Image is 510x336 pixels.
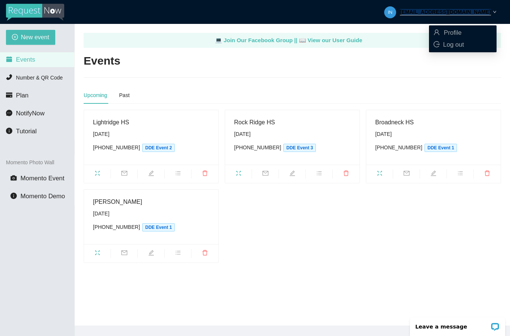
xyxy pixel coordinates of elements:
[21,193,65,200] span: Momento Demo
[6,30,55,45] button: plus-circleNew event
[333,170,360,178] span: delete
[384,6,396,18] img: d01eb085664dd1b1b0f3fb614695c60d
[192,250,218,258] span: delete
[21,32,49,42] span: New event
[425,144,457,152] span: DDE Event 1
[93,223,209,231] div: [PHONE_NUMBER]
[366,170,393,178] span: fullscreen
[138,170,164,178] span: edit
[192,170,218,178] span: delete
[16,128,37,135] span: Tutorial
[225,170,252,178] span: fullscreen
[165,170,191,178] span: bars
[6,92,12,98] span: credit-card
[299,37,306,43] span: laptop
[21,175,65,182] span: Momento Event
[420,170,447,178] span: edit
[283,144,316,152] span: DDE Event 3
[10,193,17,199] span: info-circle
[6,128,12,134] span: info-circle
[142,144,175,152] span: DDE Event 2
[84,91,107,99] div: Upcoming
[138,250,164,258] span: edit
[93,118,209,127] div: Lightridge HS
[84,53,120,69] h2: Events
[16,92,29,99] span: Plan
[433,41,440,47] span: logout
[119,91,130,99] div: Past
[165,250,191,258] span: bars
[84,250,111,258] span: fullscreen
[375,118,492,127] div: Broadneck HS
[443,41,464,48] span: Log out
[12,34,18,41] span: plus-circle
[6,74,12,80] span: phone
[215,37,299,43] a: laptop Join Our Facebook Group ||
[299,37,363,43] a: laptop View our User Guide
[433,29,440,35] span: user
[252,170,279,178] span: mail
[93,143,209,152] div: [PHONE_NUMBER]
[111,250,137,258] span: mail
[6,56,12,62] span: calendar
[93,209,209,218] div: [DATE]
[375,130,492,138] div: [DATE]
[6,4,64,21] img: RequestNow
[16,110,44,117] span: NotifyNow
[111,170,137,178] span: mail
[234,118,351,127] div: Rock Ridge HS
[279,170,305,178] span: edit
[447,170,473,178] span: bars
[493,10,497,14] span: down
[234,130,351,138] div: [DATE]
[234,143,351,152] div: [PHONE_NUMBER]
[10,175,17,181] span: camera
[215,37,222,43] span: laptop
[393,170,420,178] span: mail
[16,56,35,63] span: Events
[444,29,462,36] span: Profile
[375,143,492,152] div: [PHONE_NUMBER]
[84,170,111,178] span: fullscreen
[405,312,510,336] iframe: LiveChat chat widget
[93,197,209,206] div: [PERSON_NAME]
[142,223,175,231] span: DDE Event 1
[93,130,209,138] div: [DATE]
[6,110,12,116] span: message
[306,170,332,178] span: bars
[474,170,501,178] span: delete
[16,75,63,81] span: Number & QR Code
